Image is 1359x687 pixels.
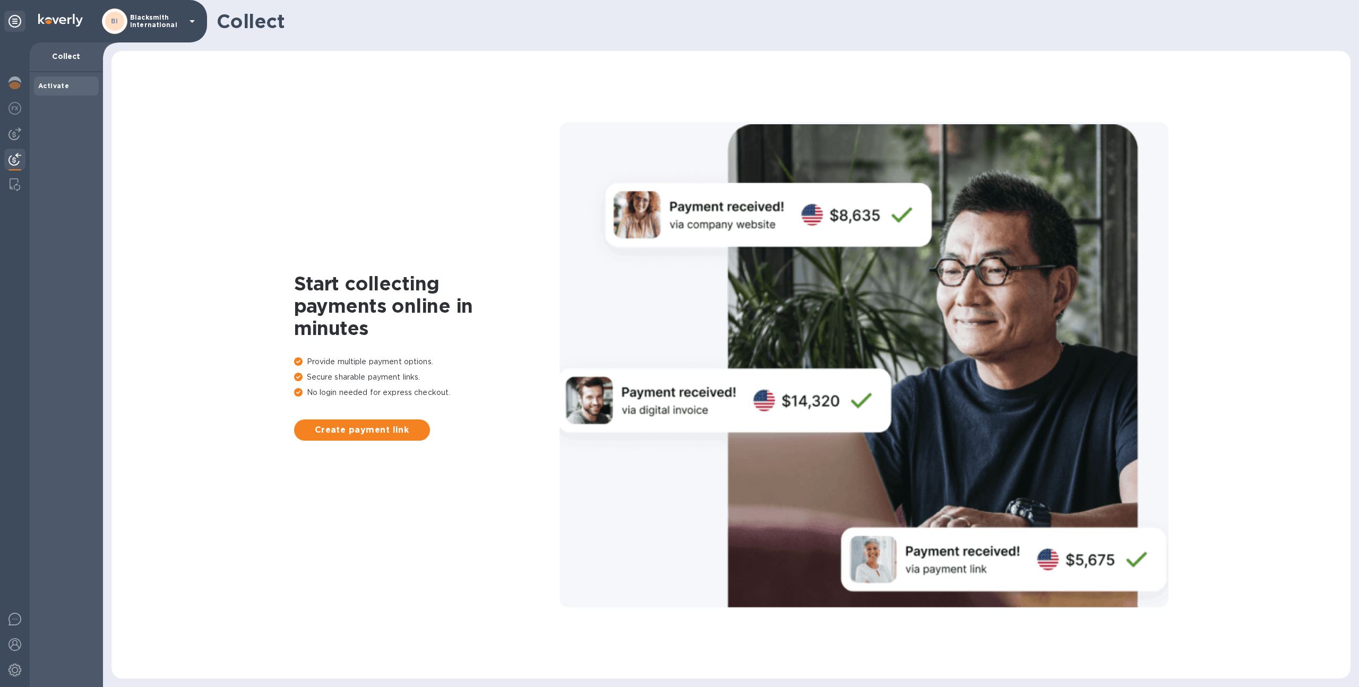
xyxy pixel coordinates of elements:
button: Create payment link [294,419,430,441]
span: Create payment link [303,424,422,436]
b: BI [111,17,118,25]
p: Secure sharable payment links. [294,372,560,383]
p: No login needed for express checkout. [294,387,560,398]
div: Unpin categories [4,11,25,32]
p: Collect [38,51,94,62]
p: Blacksmith International [130,14,183,29]
h1: Collect [217,10,1342,32]
b: Activate [38,82,69,90]
img: Logo [38,14,83,27]
p: Provide multiple payment options. [294,356,560,367]
img: Foreign exchange [8,102,21,115]
h1: Start collecting payments online in minutes [294,272,560,339]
